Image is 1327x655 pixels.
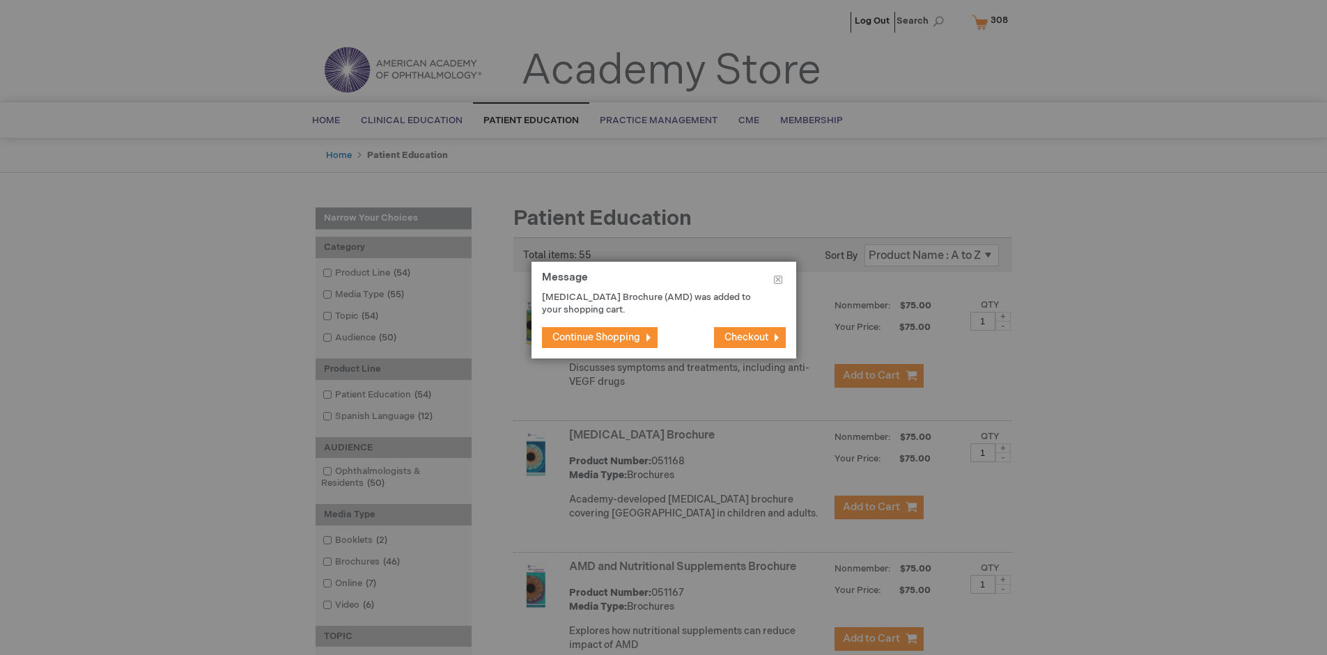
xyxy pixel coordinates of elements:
[552,331,640,343] span: Continue Shopping
[542,272,786,291] h1: Message
[724,331,768,343] span: Checkout
[714,327,786,348] button: Checkout
[542,327,658,348] button: Continue Shopping
[542,291,765,317] p: [MEDICAL_DATA] Brochure (AMD) was added to your shopping cart.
